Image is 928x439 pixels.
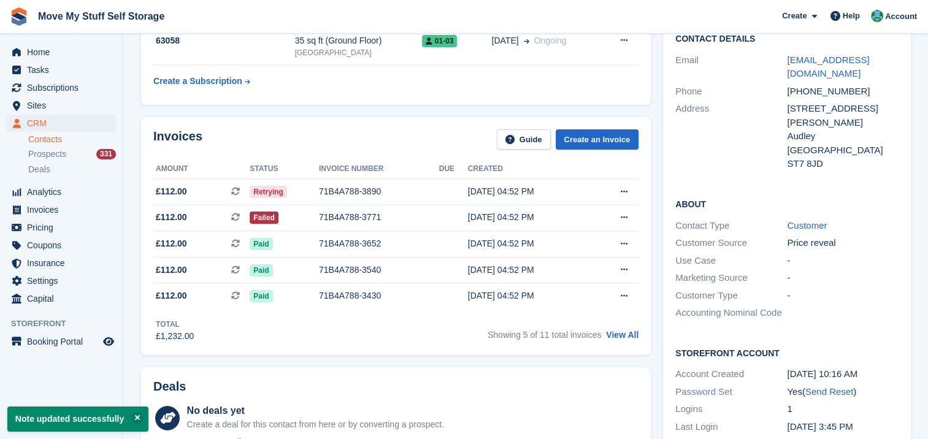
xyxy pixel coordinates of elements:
[787,157,899,171] div: ST7 8JD
[153,34,295,47] div: 63058
[156,237,187,250] span: £112.00
[782,10,807,22] span: Create
[871,10,883,22] img: Dan
[319,185,439,198] div: 71B4A788-3890
[488,330,601,340] span: Showing 5 of 11 total invoices
[6,201,116,218] a: menu
[156,264,187,277] span: £112.00
[6,290,116,307] a: menu
[27,61,101,78] span: Tasks
[10,7,28,26] img: stora-icon-8386f47178a22dfd0bd8f6a31ec36ba5ce8667c1dd55bd0f319d3a0aa187defe.svg
[319,264,439,277] div: 71B4A788-3540
[319,211,439,224] div: 71B4A788-3771
[556,129,639,150] a: Create an Invoice
[250,290,272,302] span: Paid
[6,272,116,289] a: menu
[802,386,856,397] span: ( )
[491,34,518,47] span: [DATE]
[6,333,116,350] a: menu
[675,367,787,381] div: Account Created
[675,219,787,233] div: Contact Type
[27,115,101,132] span: CRM
[6,237,116,254] a: menu
[787,385,899,399] div: Yes
[156,211,187,224] span: £112.00
[468,211,591,224] div: [DATE] 04:52 PM
[27,79,101,96] span: Subscriptions
[156,330,194,343] div: £1,232.00
[156,319,194,330] div: Total
[675,85,787,99] div: Phone
[295,34,422,47] div: 35 sq ft (Ground Floor)
[153,75,242,88] div: Create a Subscription
[28,148,116,161] a: Prospects 331
[787,367,899,381] div: [DATE] 10:16 AM
[6,79,116,96] a: menu
[675,34,899,44] h2: Contact Details
[468,159,591,179] th: Created
[787,102,899,129] div: [STREET_ADDRESS][PERSON_NAME]
[787,85,899,99] div: [PHONE_NUMBER]
[28,163,116,176] a: Deals
[33,6,169,26] a: Move My Stuff Self Storage
[787,271,899,285] div: -
[787,402,899,416] div: 1
[6,219,116,236] a: menu
[6,97,116,114] a: menu
[675,271,787,285] div: Marketing Source
[675,254,787,268] div: Use Case
[153,129,202,150] h2: Invoices
[606,330,638,340] a: View All
[675,306,787,320] div: Accounting Nominal Code
[675,102,787,171] div: Address
[534,36,567,45] span: Ongoing
[153,70,250,93] a: Create a Subscription
[787,421,853,432] time: 2025-01-09 15:45:12 UTC
[250,186,287,198] span: Retrying
[675,385,787,399] div: Password Set
[319,237,439,250] div: 71B4A788-3652
[156,289,187,302] span: £112.00
[6,254,116,272] a: menu
[27,97,101,114] span: Sites
[187,403,444,418] div: No deals yet
[27,183,101,200] span: Analytics
[787,254,899,268] div: -
[675,402,787,416] div: Logins
[250,159,319,179] th: Status
[885,10,917,23] span: Account
[468,185,591,198] div: [DATE] 04:52 PM
[843,10,860,22] span: Help
[675,289,787,303] div: Customer Type
[153,159,250,179] th: Amount
[153,380,186,394] h2: Deals
[7,407,148,432] p: Note updated successfully
[187,418,444,431] div: Create a deal for this contact from here or by converting a prospect.
[27,201,101,218] span: Invoices
[468,264,591,277] div: [DATE] 04:52 PM
[787,236,899,250] div: Price reveal
[28,164,50,175] span: Deals
[675,236,787,250] div: Customer Source
[11,318,122,330] span: Storefront
[28,134,116,145] a: Contacts
[319,159,439,179] th: Invoice number
[675,197,899,210] h2: About
[96,149,116,159] div: 331
[439,159,468,179] th: Due
[787,143,899,158] div: [GEOGRAPHIC_DATA]
[27,290,101,307] span: Capital
[787,289,899,303] div: -
[6,44,116,61] a: menu
[28,148,66,160] span: Prospects
[27,44,101,61] span: Home
[295,47,422,58] div: [GEOGRAPHIC_DATA]
[787,55,869,79] a: [EMAIL_ADDRESS][DOMAIN_NAME]
[675,346,899,359] h2: Storefront Account
[6,183,116,200] a: menu
[422,35,458,47] span: 01-03
[250,212,278,224] span: Failed
[101,334,116,349] a: Preview store
[805,386,853,397] a: Send Reset
[468,289,591,302] div: [DATE] 04:52 PM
